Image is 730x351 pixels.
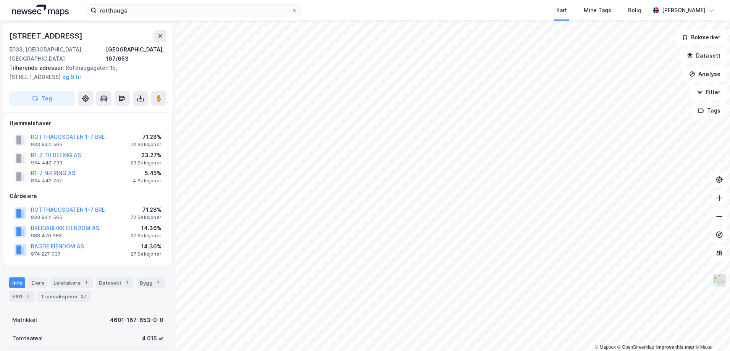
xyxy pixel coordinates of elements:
[131,224,162,233] div: 14.36%
[133,178,162,184] div: 4 Seksjoner
[31,251,61,257] div: 974 227 037
[692,314,730,351] iframe: Chat Widget
[131,142,162,148] div: 72 Seksjoner
[31,214,62,221] div: 933 944 565
[31,160,62,166] div: 934 442 733
[82,279,90,287] div: 1
[12,334,43,343] div: Tomteareal
[97,5,291,16] input: Søk på adresse, matrikkel, gårdeiere, leietakere eller personer
[131,151,162,160] div: 23.27%
[106,45,166,63] div: [GEOGRAPHIC_DATA], 167/653
[9,30,84,42] div: [STREET_ADDRESS]
[154,279,162,287] div: 2
[79,293,88,300] div: 37
[584,6,611,15] div: Mine Tags
[595,345,616,350] a: Mapbox
[680,48,727,63] button: Datasett
[556,6,567,15] div: Kart
[691,103,727,118] button: Tags
[31,142,62,148] div: 933 944 565
[12,316,37,325] div: Matrikkel
[617,345,654,350] a: OpenStreetMap
[131,205,162,214] div: 71.28%
[675,30,727,45] button: Bokmerker
[628,6,641,15] div: Bolig
[131,214,162,221] div: 72 Seksjoner
[31,233,62,239] div: 988 470 368
[12,5,69,16] img: logo.a4113a55bc3d86da70a041830d287a7e.svg
[692,314,730,351] div: Kontrollprogram for chat
[9,63,160,82] div: Rotthaugsgaten 1b, [STREET_ADDRESS]
[137,277,165,288] div: Bygg
[131,160,162,166] div: 23 Seksjoner
[142,334,163,343] div: 4 015 ㎡
[96,277,134,288] div: Datasett
[131,251,162,257] div: 27 Seksjoner
[24,293,32,300] div: 7
[123,279,131,287] div: 1
[131,233,162,239] div: 27 Seksjoner
[683,66,727,82] button: Analyse
[133,169,162,178] div: 5.45%
[50,277,93,288] div: Leietakere
[690,85,727,100] button: Filter
[9,91,75,106] button: Tag
[131,242,162,251] div: 14.36%
[131,132,162,142] div: 71.28%
[10,119,166,128] div: Hjemmelshaver
[10,192,166,201] div: Gårdeiere
[9,291,35,302] div: ESG
[9,277,25,288] div: Info
[110,316,163,325] div: 4601-167-653-0-0
[9,64,66,71] span: Tilhørende adresser:
[662,6,706,15] div: [PERSON_NAME]
[712,273,727,288] img: Z
[656,345,694,350] a: Improve this map
[38,291,91,302] div: Transaksjoner
[31,178,62,184] div: 834 442 752
[9,45,106,63] div: 5033, [GEOGRAPHIC_DATA], [GEOGRAPHIC_DATA]
[28,277,47,288] div: Eiere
